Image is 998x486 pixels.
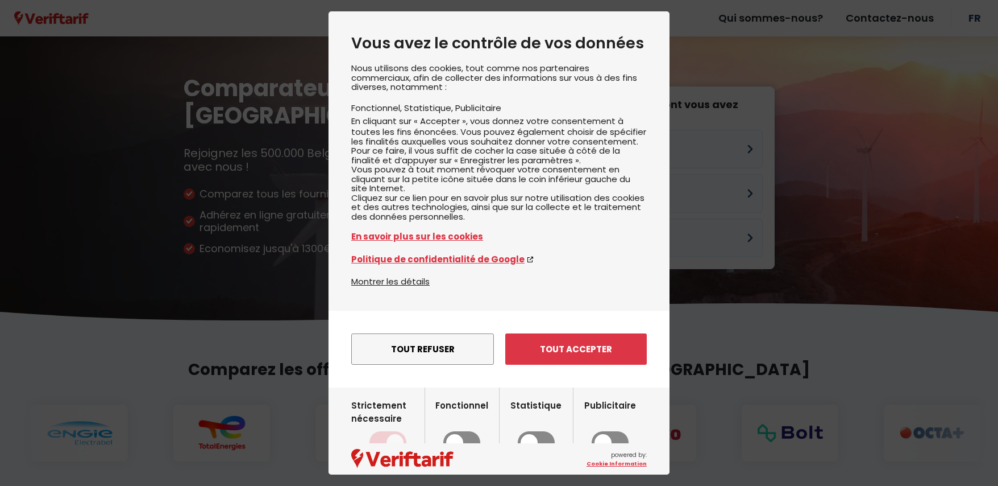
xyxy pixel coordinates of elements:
[505,333,647,365] button: Tout accepter
[587,451,647,468] span: powered by:
[351,230,647,243] a: En savoir plus sur les cookies
[435,399,488,455] label: Fonctionnel
[351,64,647,275] div: Nous utilisons des cookies, tout comme nos partenaires commerciaux, afin de collecter des informa...
[351,102,404,114] li: Fonctionnel
[351,333,494,365] button: Tout refuser
[351,399,425,455] label: Strictement nécessaire
[351,275,430,288] button: Montrer les détails
[351,34,647,52] h2: Vous avez le contrôle de vos données
[587,460,647,468] a: Cookie Information
[455,102,501,114] li: Publicitaire
[328,311,670,388] div: menu
[404,102,455,114] li: Statistique
[351,253,647,266] a: Politique de confidentialité de Google
[510,399,562,455] label: Statistique
[351,450,454,469] img: logo
[584,399,636,455] label: Publicitaire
